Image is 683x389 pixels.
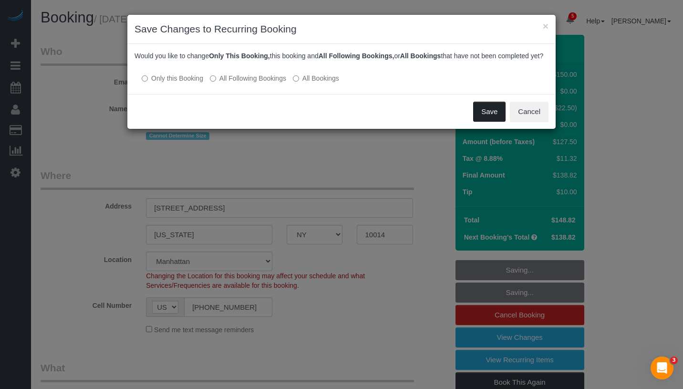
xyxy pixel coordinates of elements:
button: Cancel [510,102,548,122]
h3: Save Changes to Recurring Booking [135,22,548,36]
label: All bookings that have not been completed yet will be changed. [293,74,339,83]
span: 3 [670,357,678,364]
iframe: Intercom live chat [651,357,673,379]
b: All Bookings [400,52,441,60]
input: All Bookings [293,75,299,82]
b: All Following Bookings, [319,52,394,60]
label: All other bookings in the series will remain the same. [142,74,203,83]
label: This and all the bookings after it will be changed. [210,74,286,83]
b: Only This Booking, [209,52,270,60]
button: × [543,21,548,31]
input: Only this Booking [142,75,148,82]
button: Save [473,102,506,122]
p: Would you like to change this booking and or that have not been completed yet? [135,51,548,61]
input: All Following Bookings [210,75,216,82]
